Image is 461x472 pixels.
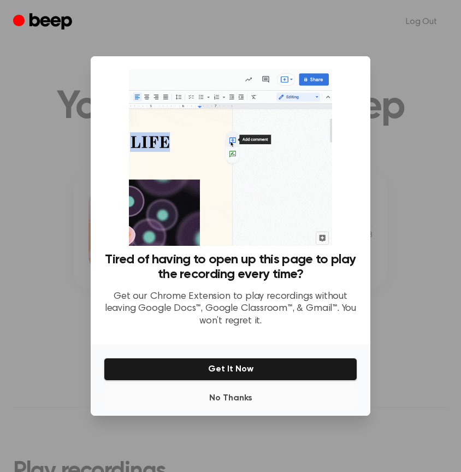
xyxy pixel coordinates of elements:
[104,387,357,409] button: No Thanks
[104,358,357,381] button: Get It Now
[129,69,332,246] img: Beep extension in action
[104,291,357,328] p: Get our Chrome Extension to play recordings without leaving Google Docs™, Google Classroom™, & Gm...
[395,9,448,35] a: Log Out
[104,252,357,282] h3: Tired of having to open up this page to play the recording every time?
[13,11,75,33] a: Beep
